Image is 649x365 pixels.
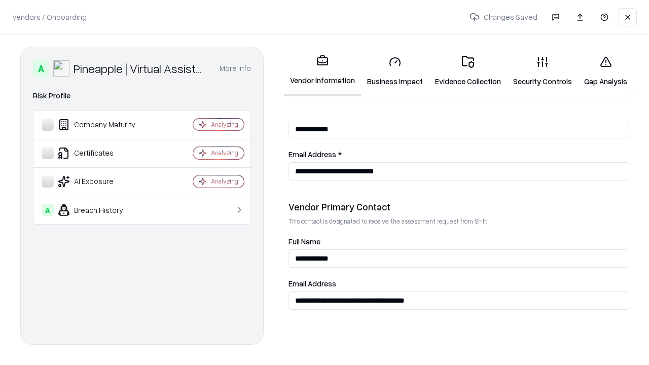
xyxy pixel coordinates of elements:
a: Vendor Information [284,47,361,96]
p: Changes Saved [465,8,542,26]
div: Breach History [42,204,163,216]
label: Email Address [289,280,629,287]
div: Vendor Primary Contact [289,201,629,213]
img: Pineapple | Virtual Assistant Agency [53,60,69,77]
div: Analyzing [211,120,238,129]
button: More info [220,59,251,78]
a: Business Impact [361,48,429,95]
div: A [33,60,49,77]
a: Evidence Collection [429,48,507,95]
a: Security Controls [507,48,578,95]
p: Vendors / Onboarding [12,12,87,22]
div: Analyzing [211,149,238,157]
label: Full Name [289,238,629,245]
div: Pineapple | Virtual Assistant Agency [74,60,207,77]
div: Certificates [42,147,163,159]
div: Risk Profile [33,90,251,102]
div: AI Exposure [42,175,163,188]
div: A [42,204,54,216]
a: Gap Analysis [578,48,633,95]
div: Company Maturity [42,119,163,131]
label: Email Address * [289,151,629,158]
div: Analyzing [211,177,238,186]
p: This contact is designated to receive the assessment request from Shift [289,217,629,226]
